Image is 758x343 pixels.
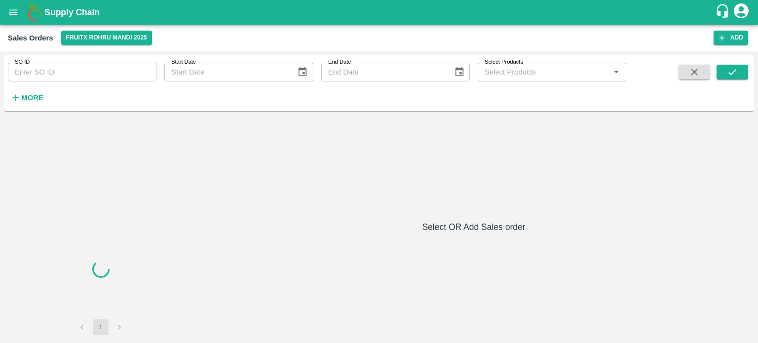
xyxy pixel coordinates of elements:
[485,58,523,66] label: Select Products
[481,66,607,78] input: Select Products
[25,2,44,22] img: logo
[610,66,623,78] button: Open
[93,319,109,335] button: page 1
[714,31,748,45] button: Add
[321,63,446,81] input: End Date
[328,58,351,66] label: End Date
[450,63,469,81] button: Choose date
[293,63,312,81] button: Choose date
[171,58,196,66] label: Start Date
[73,319,129,335] nav: pagination navigation
[197,220,750,234] h6: Select OR Add Sales order
[8,32,53,44] div: Sales Orders
[61,31,152,45] button: Select DC
[8,89,46,106] button: More
[21,94,43,102] strong: More
[715,3,732,21] div: customer-support
[164,63,289,81] input: Start Date
[2,1,25,24] button: open drawer
[44,5,715,19] a: Supply Chain
[15,58,30,66] label: SO ID
[8,63,156,81] input: Enter SO ID
[732,2,750,23] div: account of current user
[44,7,100,17] b: Supply Chain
